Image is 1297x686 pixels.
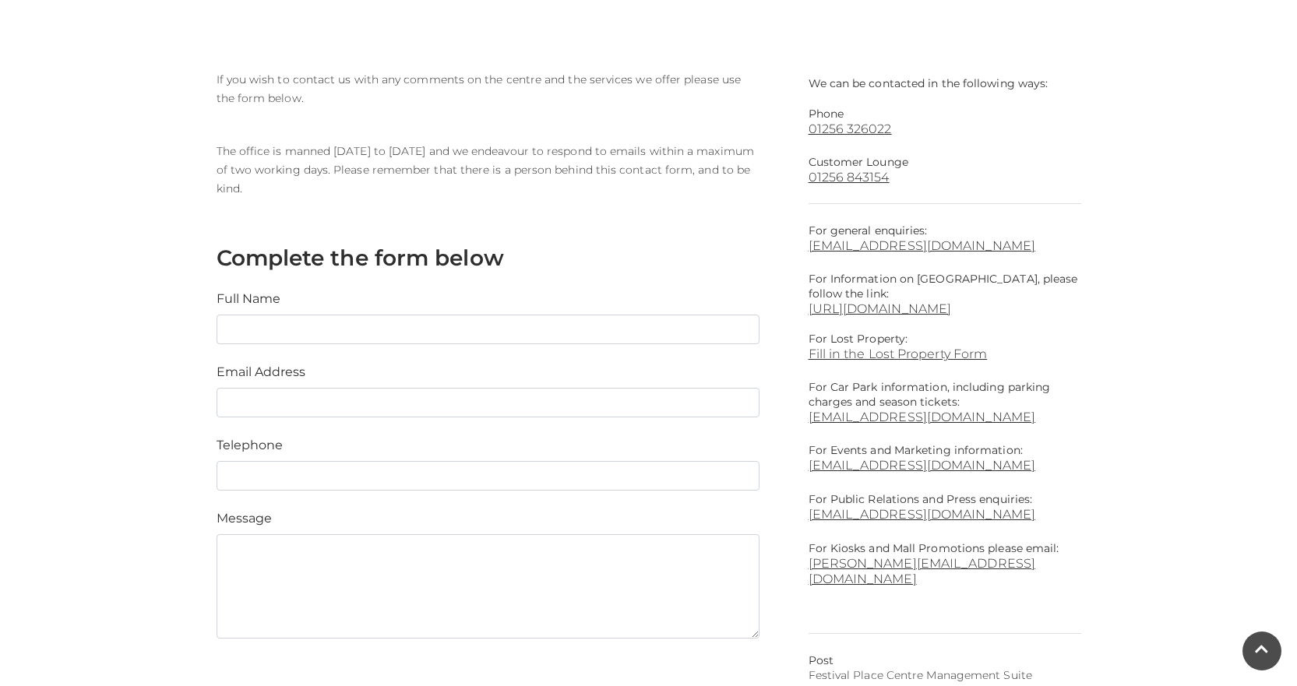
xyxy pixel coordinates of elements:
[809,238,1081,253] a: [EMAIL_ADDRESS][DOMAIN_NAME]
[809,170,1081,185] a: 01256 843154
[809,70,1081,91] p: We can be contacted in the following ways:
[809,492,1081,522] p: For Public Relations and Press enquiries:
[809,223,1081,253] p: For general enquiries:
[809,347,1081,361] a: Fill in the Lost Property Form
[217,363,305,382] label: Email Address
[809,155,1081,170] p: Customer Lounge
[809,541,1081,587] p: For Kiosks and Mall Promotions please email:
[217,142,760,198] p: The office is manned [DATE] to [DATE] and we endeavour to respond to emails within a maximum of t...
[217,509,272,528] label: Message
[809,107,1081,121] p: Phone
[809,507,1036,522] a: [EMAIL_ADDRESS][DOMAIN_NAME]
[809,272,1081,301] p: For Information on [GEOGRAPHIC_DATA], please follow the link:
[217,290,280,308] label: Full Name
[217,70,760,107] p: If you wish to contact us with any comments on the centre and the services we offer please use th...
[809,410,1081,424] a: [EMAIL_ADDRESS][DOMAIN_NAME]
[809,668,1081,683] p: Festival Place Centre Management Suite
[809,332,1081,347] p: For Lost Property:
[217,244,760,271] h3: Complete the form below
[809,121,1081,136] a: 01256 326022
[217,436,283,455] label: Telephone
[809,458,1036,473] a: [EMAIL_ADDRESS][DOMAIN_NAME]
[809,556,1036,586] a: [PERSON_NAME][EMAIL_ADDRESS][DOMAIN_NAME]
[809,380,1081,410] p: For Car Park information, including parking charges and season tickets:
[809,301,952,316] a: [URL][DOMAIN_NAME]
[809,653,1081,668] p: Post
[809,443,1081,473] p: For Events and Marketing information:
